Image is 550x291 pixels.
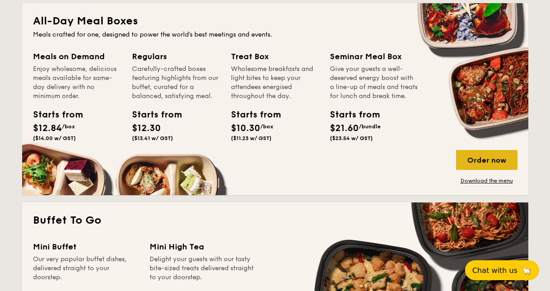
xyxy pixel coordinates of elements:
div: Treat Box [231,50,319,63]
div: Seminar Meal Box [330,50,418,63]
div: Mini Buffet [33,240,139,253]
span: 🦙 [521,265,532,276]
div: Our very popular buffet dishes, delivered straight to your doorstep. [33,255,139,282]
div: Order now [456,150,517,170]
span: /box [62,123,75,130]
div: Enjoy wholesome, delicious meals available for same-day delivery with no minimum order. [33,65,121,101]
div: Starts from [132,108,173,122]
div: Starts from [231,108,272,122]
span: ($14.00 w/ GST) [33,135,76,141]
span: Chat with us [472,266,517,275]
div: Starts from [33,108,74,122]
div: Regulars [132,50,220,63]
span: $12.30 [132,123,161,134]
button: Chat with us🦙 [465,260,539,280]
div: Starts from [330,108,371,122]
h2: All-Day Meal Boxes [33,14,517,28]
div: Meals crafted for one, designed to power the world's best meetings and events. [33,30,517,39]
span: $12.84 [33,123,62,134]
span: /bundle [359,123,381,130]
div: Wholesome breakfasts and light bites to keep your attendees energised throughout the day. [231,65,319,101]
span: $10.30 [231,123,260,134]
div: Delight your guests with our tasty bite-sized treats delivered straight to your doorstep. [150,255,255,282]
div: Give your guests a well-deserved energy boost with a line-up of meals and treats for lunch and br... [330,65,418,101]
a: Download the menu [456,177,517,184]
div: Meals on Demand [33,50,121,63]
h2: Buffet To Go [33,213,517,228]
div: Mini High Tea [150,240,255,253]
span: ($11.23 w/ GST) [231,135,272,141]
div: Carefully-crafted boxes featuring highlights from our buffet, curated for a balanced, satisfying ... [132,65,220,101]
span: ($23.54 w/ GST) [330,135,373,141]
span: /box [260,123,273,130]
span: $21.60 [330,123,359,134]
span: ($13.41 w/ GST) [132,135,173,141]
